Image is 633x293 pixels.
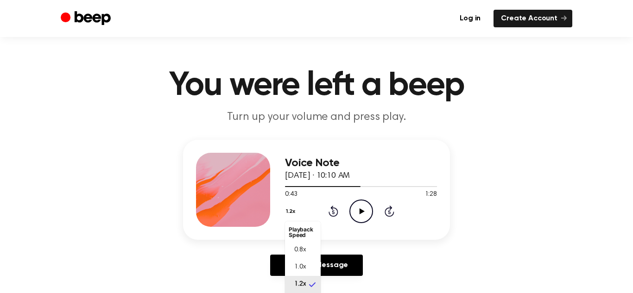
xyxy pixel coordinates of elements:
[494,10,572,27] a: Create Account
[294,280,306,289] span: 1.2x
[294,262,306,272] span: 1.0x
[285,157,437,169] h3: Voice Note
[452,10,488,27] a: Log in
[285,172,350,180] span: [DATE] · 10:10 AM
[285,190,297,199] span: 0:43
[270,255,363,276] a: Reply to Message
[285,223,321,242] li: Playback Speed
[425,190,437,199] span: 1:28
[139,110,494,125] p: Turn up your volume and press play.
[61,10,113,28] a: Beep
[79,69,554,102] h1: You were left a beep
[285,204,299,219] button: 1.2x
[294,245,306,255] span: 0.8x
